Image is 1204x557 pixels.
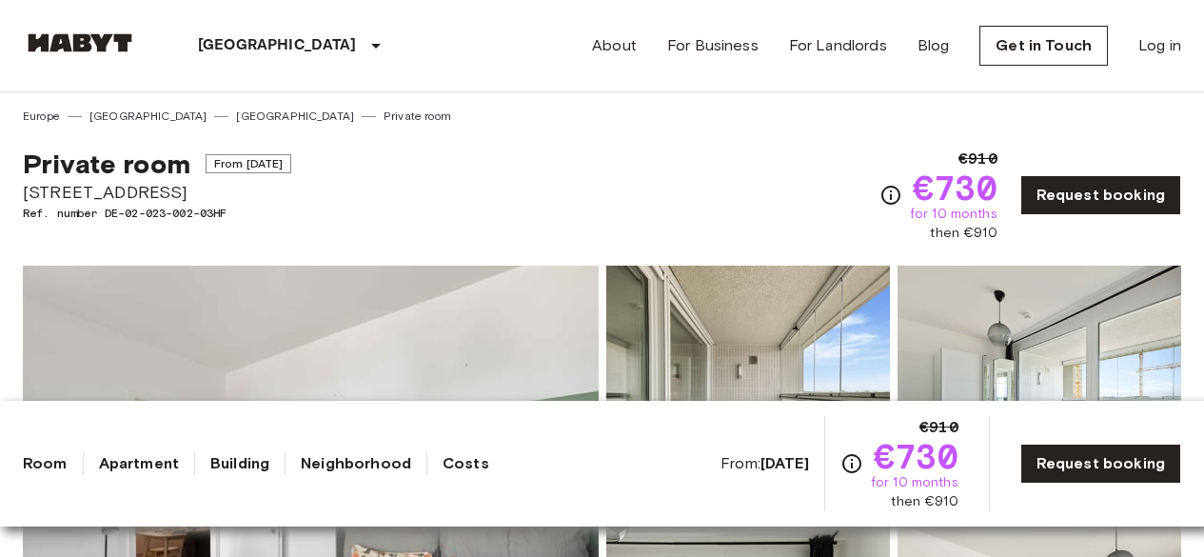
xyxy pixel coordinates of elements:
[606,266,890,515] img: Picture of unit DE-02-023-002-03HF
[720,453,809,474] span: From:
[789,34,887,57] a: For Landlords
[874,439,958,473] span: €730
[99,452,179,475] a: Apartment
[443,452,489,475] a: Costs
[930,224,997,243] span: then €910
[760,454,809,472] b: [DATE]
[913,170,997,205] span: €730
[918,34,950,57] a: Blog
[236,108,354,125] a: [GEOGRAPHIC_DATA]
[1020,444,1181,484] a: Request booking
[23,180,291,205] span: [STREET_ADDRESS]
[840,452,863,475] svg: Check cost overview for full price breakdown. Please note that discounts apply to new joiners onl...
[23,33,137,52] img: Habyt
[667,34,759,57] a: For Business
[210,452,269,475] a: Building
[23,108,60,125] a: Europe
[919,416,958,439] span: €910
[198,34,357,57] p: [GEOGRAPHIC_DATA]
[206,154,292,173] span: From [DATE]
[979,26,1108,66] a: Get in Touch
[23,205,291,222] span: Ref. number DE-02-023-002-03HF
[592,34,637,57] a: About
[384,108,451,125] a: Private room
[23,452,68,475] a: Room
[891,492,957,511] span: then €910
[898,266,1181,515] img: Picture of unit DE-02-023-002-03HF
[871,473,958,492] span: for 10 months
[879,184,902,207] svg: Check cost overview for full price breakdown. Please note that discounts apply to new joiners onl...
[89,108,207,125] a: [GEOGRAPHIC_DATA]
[910,205,997,224] span: for 10 months
[1138,34,1181,57] a: Log in
[1020,175,1181,215] a: Request booking
[301,452,411,475] a: Neighborhood
[23,148,190,180] span: Private room
[958,148,997,170] span: €910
